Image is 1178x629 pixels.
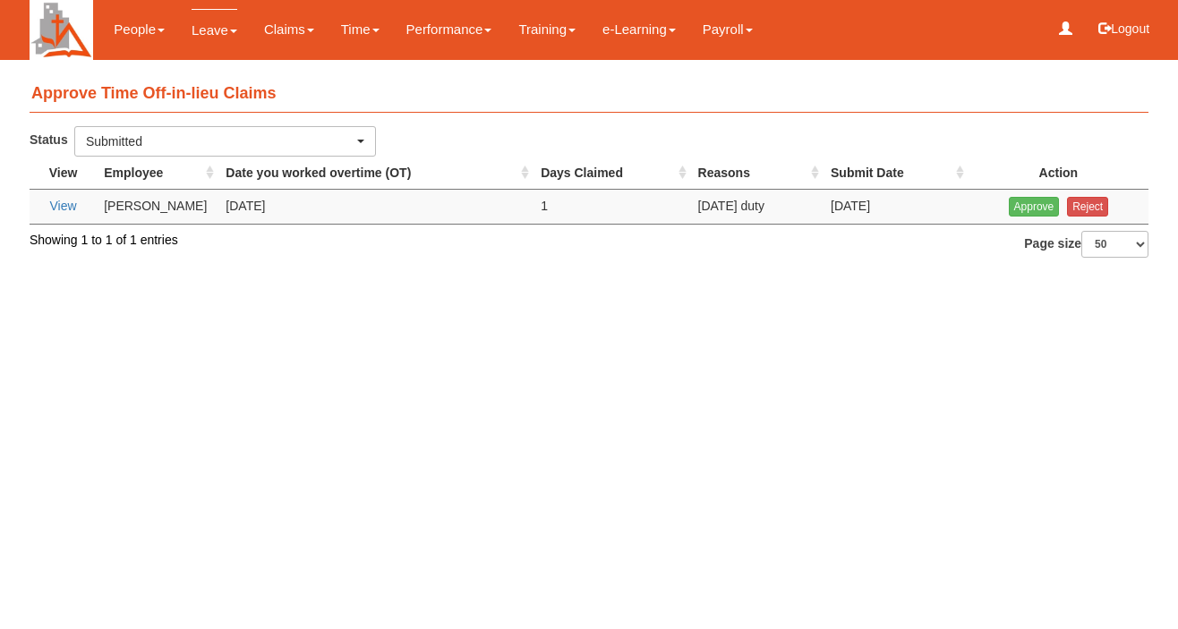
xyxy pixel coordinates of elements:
[406,9,492,50] a: Performance
[969,157,1148,190] th: Action
[534,157,690,190] th: Days Claimed : activate to sort column ascending
[1024,231,1148,258] label: Page size
[30,126,74,152] label: Status
[691,157,824,190] th: Reasons : activate to sort column ascending
[218,157,534,190] th: Date you worked overtime (OT) : activate to sort column ascending
[97,157,218,190] th: Employee : activate to sort column ascending
[1009,197,1060,217] input: Approve
[1086,7,1162,50] button: Logout
[1081,231,1148,258] select: Page size
[114,9,165,50] a: People
[602,9,676,50] a: e-Learning
[86,132,354,150] div: Submitted
[1067,197,1108,217] input: Reject
[30,76,1148,113] h4: Approve Time Off-in-lieu Claims
[824,189,969,224] td: [DATE]
[30,157,97,190] th: View
[264,9,314,50] a: Claims
[518,9,576,50] a: Training
[534,189,690,224] td: 1
[97,189,218,224] td: [PERSON_NAME]
[192,9,237,51] a: Leave
[218,189,534,224] td: [DATE]
[691,189,824,224] td: [DATE] duty
[341,9,380,50] a: Time
[703,9,753,50] a: Payroll
[824,157,969,190] th: Submit Date : activate to sort column ascending
[49,199,76,213] a: View
[74,126,376,157] button: Submitted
